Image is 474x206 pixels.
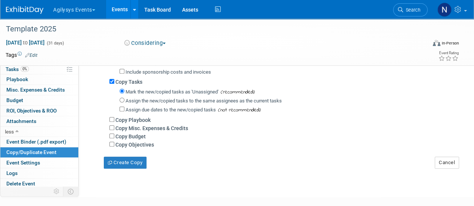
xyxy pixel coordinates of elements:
label: Mark the new/copied tasks as 'Unassigned' [126,89,218,95]
a: Copy/Duplicate Event [0,147,78,157]
span: Delete Event [6,181,35,187]
span: (31 days) [46,41,64,46]
span: 0% [21,66,29,72]
a: ROI, Objectives & ROO [0,106,78,116]
div: Event Rating [438,51,459,55]
span: Logs [6,170,18,176]
img: Natalie Morin [437,3,452,17]
a: less [0,127,78,137]
span: Budget [6,97,23,103]
span: less [5,129,14,135]
button: Create Copy [104,157,147,169]
a: Event Binder (.pdf export) [0,137,78,147]
button: Considering [122,39,169,47]
a: Tasks0% [0,64,78,74]
a: Event Settings [0,158,78,168]
div: Event Format [393,39,459,50]
div: In-Person [441,40,459,46]
button: Cancel [435,157,459,169]
div: Template 2025 [3,22,420,36]
label: Assign the new/copied tasks to the same assignees as the current tasks [126,98,282,104]
span: Copy/Duplicate Event [6,149,57,155]
span: Tasks [6,66,29,72]
label: Copy Tasks [115,79,142,85]
a: Edit [25,53,37,58]
label: Include sponsorship costs and invoices [126,69,211,75]
span: Misc. Expenses & Credits [6,87,65,93]
a: Delete Event [0,179,78,189]
td: Toggle Event Tabs [63,187,79,196]
span: [DATE] [DATE] [6,39,45,46]
td: Tags [6,51,37,59]
span: (recommended) [218,88,255,96]
span: to [22,40,29,46]
span: ROI, Objectives & ROO [6,108,57,114]
img: Format-Inperson.png [433,40,440,46]
label: Copy Objectives [115,142,154,148]
a: Attachments [0,116,78,126]
span: Event Binder (.pdf export) [6,139,66,145]
span: Event Settings [6,160,40,166]
span: Playbook [6,76,28,82]
label: Copy Misc. Expenses & Credits [115,125,188,131]
a: Budget [0,95,78,105]
img: ExhibitDay [6,6,43,14]
label: Assign due dates to the new/copied tasks [126,107,216,113]
span: Search [403,7,420,13]
td: Personalize Event Tab Strip [50,187,63,196]
a: Playbook [0,74,78,84]
label: Copy Playbook [115,117,151,123]
a: Logs [0,168,78,178]
a: Search [393,3,428,16]
span: (not recommended) [216,106,261,114]
label: Copy Budget [115,133,146,139]
span: Attachments [6,118,36,124]
a: Misc. Expenses & Credits [0,85,78,95]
